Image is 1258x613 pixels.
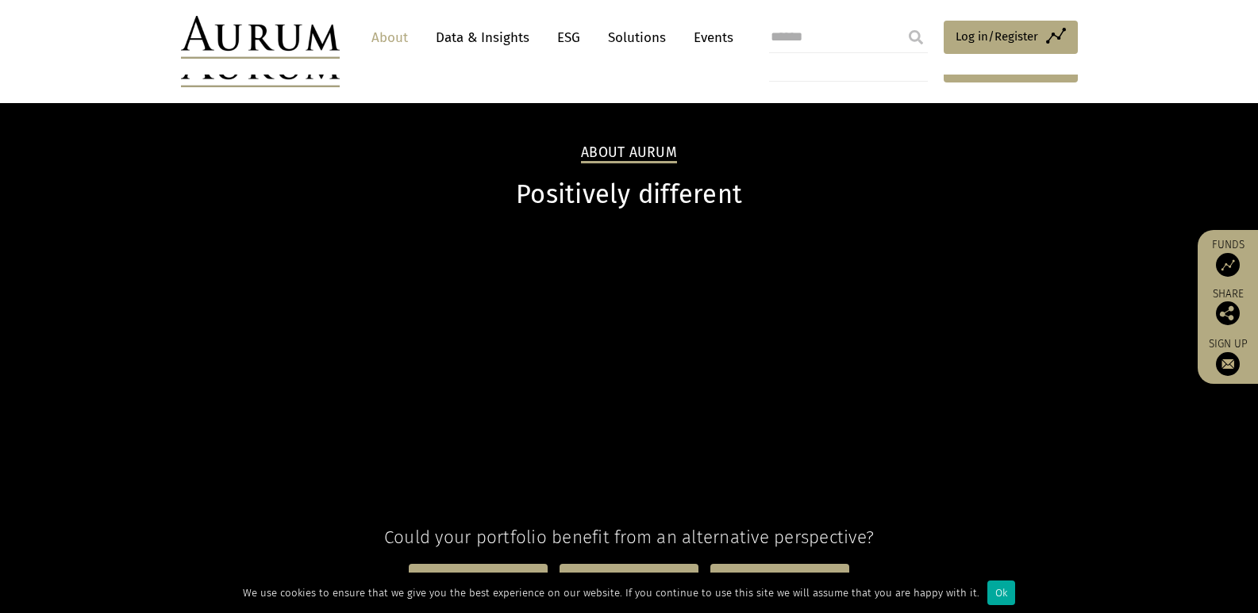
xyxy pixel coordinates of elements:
a: People [710,564,849,600]
h4: Could your portfolio benefit from an alternative perspective? [181,527,1078,548]
a: Data & Insights [428,23,537,52]
a: About [364,23,416,52]
a: Log in/Register [944,21,1078,54]
a: Solutions [600,23,674,52]
h1: Positively different [181,179,1078,210]
a: Funds [1206,238,1250,277]
div: Ok [987,580,1015,605]
img: Share this post [1216,301,1240,325]
a: Awards [560,564,698,600]
a: News [409,564,548,600]
img: Aurum [181,16,340,59]
input: Submit [900,21,932,53]
a: Sign up [1206,337,1250,376]
a: Events [686,23,733,52]
span: Log in/Register [956,27,1038,46]
div: Share [1206,289,1250,325]
h2: About Aurum [581,144,677,163]
a: ESG [549,23,588,52]
img: Sign up to our newsletter [1216,352,1240,376]
img: Access Funds [1216,253,1240,277]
